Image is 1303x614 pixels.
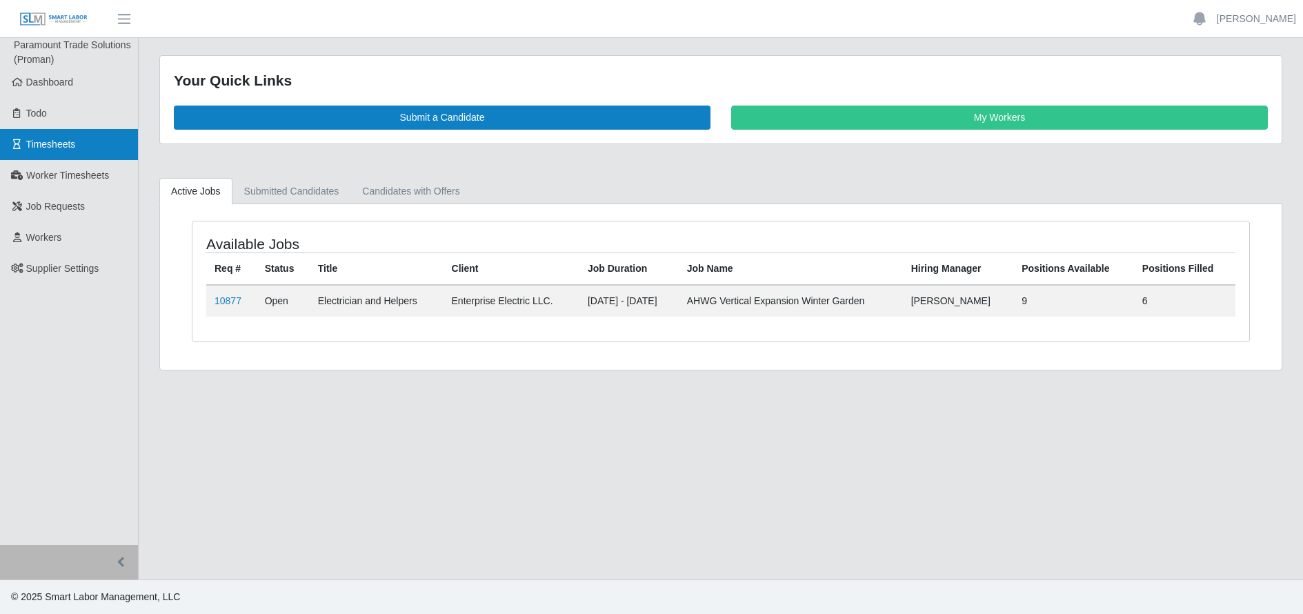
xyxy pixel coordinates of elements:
td: Open [257,285,310,317]
th: Hiring Manager [903,252,1014,285]
a: Submitted Candidates [232,178,351,205]
span: © 2025 Smart Labor Management, LLC [11,591,180,602]
span: Paramount Trade Solutions (Proman) [14,39,131,65]
th: Positions Available [1013,252,1134,285]
span: Worker Timesheets [26,170,109,181]
td: AHWG Vertical Expansion Winter Garden [679,285,903,317]
a: Active Jobs [159,178,232,205]
a: [PERSON_NAME] [1217,12,1296,26]
th: Positions Filled [1134,252,1235,285]
th: Client [444,252,579,285]
td: 6 [1134,285,1235,317]
span: Workers [26,232,62,243]
span: Job Requests [26,201,86,212]
td: Enterprise Electric LLC. [444,285,579,317]
th: Req # [206,252,257,285]
a: 10877 [215,295,241,306]
span: Timesheets [26,139,76,150]
span: Dashboard [26,77,74,88]
td: 9 [1013,285,1134,317]
a: Candidates with Offers [350,178,471,205]
div: Your Quick Links [174,70,1268,92]
th: Title [310,252,444,285]
span: Supplier Settings [26,263,99,274]
td: [PERSON_NAME] [903,285,1014,317]
th: Job Name [679,252,903,285]
td: Electrician and Helpers [310,285,444,317]
img: SLM Logo [19,12,88,27]
th: Status [257,252,310,285]
a: Submit a Candidate [174,106,710,130]
span: Todo [26,108,47,119]
th: Job Duration [579,252,679,285]
a: My Workers [731,106,1268,130]
h4: Available Jobs [206,235,623,252]
td: [DATE] - [DATE] [579,285,679,317]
